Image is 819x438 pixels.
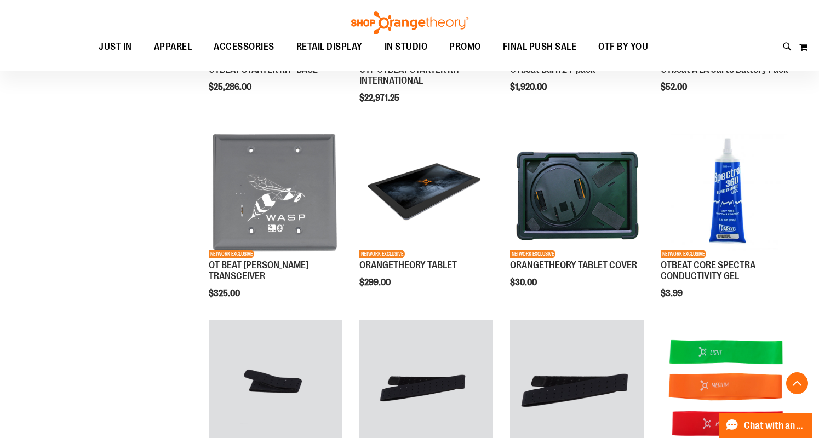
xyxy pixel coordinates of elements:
span: $325.00 [209,289,242,298]
span: JUST IN [99,34,132,59]
a: Product image for OT BEAT POE TRANSCEIVERNETWORK EXCLUSIVE [209,125,342,260]
div: product [203,119,348,326]
span: $1,920.00 [510,82,548,92]
span: PROMO [449,34,481,59]
button: Back To Top [786,372,808,394]
span: APPAREL [154,34,192,59]
div: product [354,119,499,315]
span: $30.00 [510,278,539,287]
span: IN STUDIO [385,34,428,59]
span: $299.00 [359,278,392,287]
button: Chat with an Expert [719,413,813,438]
span: NETWORK EXCLUSIVE [510,250,555,258]
img: Product image for ORANGETHEORY TABLET COVER [510,125,644,258]
span: RETAIL DISPLAY [296,34,363,59]
div: product [505,119,649,315]
span: NETWORK EXCLUSIVE [661,250,706,258]
a: Product image for ORANGETHEORY TABLET COVERNETWORK EXCLUSIVE [510,125,644,260]
img: OTBEAT CORE SPECTRA CONDUCTIVITY GEL [661,125,794,258]
span: $3.99 [661,289,684,298]
a: ORANGETHEORY TABLET [359,260,457,270]
a: OTBEAT CORE SPECTRA CONDUCTIVITY GELNETWORK EXCLUSIVE [661,125,794,260]
span: OTF BY YOU [598,34,648,59]
span: Chat with an Expert [744,420,806,431]
a: OT BEAT [PERSON_NAME] TRANSCEIVER [209,260,308,281]
span: ACCESSORIES [214,34,274,59]
a: ORANGETHEORY TABLET COVER [510,260,637,270]
a: OTBEAT CORE SPECTRA CONDUCTIVITY GEL [661,260,755,281]
div: product [655,119,800,326]
span: $25,286.00 [209,82,253,92]
span: FINAL PUSH SALE [503,34,577,59]
span: $52.00 [661,82,689,92]
span: NETWORK EXCLUSIVE [359,250,405,258]
img: Shop Orangetheory [350,11,470,34]
a: Product image for ORANGETHEORY TABLETNETWORK EXCLUSIVE [359,125,493,260]
span: $22,971.25 [359,93,401,103]
a: OTF OTBEAT STARTER KIT - INTERNATIONAL [359,64,465,86]
img: Product image for OT BEAT POE TRANSCEIVER [209,125,342,258]
img: Product image for ORANGETHEORY TABLET [359,125,493,258]
span: NETWORK EXCLUSIVE [209,250,254,258]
